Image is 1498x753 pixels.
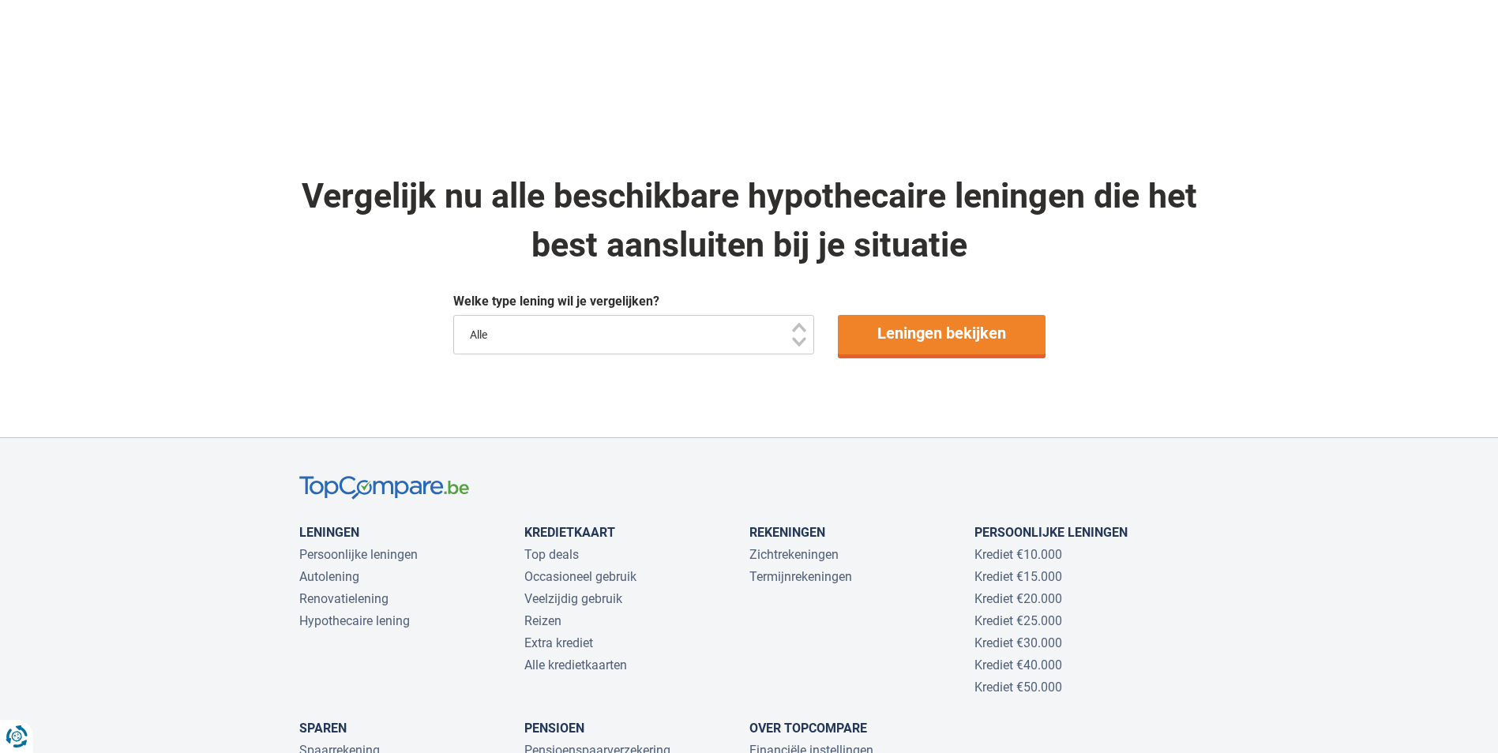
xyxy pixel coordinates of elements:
a: Krediet €40.000 [974,657,1062,672]
a: Reizen [524,613,561,628]
div: Welke type lening wil je vergelijken? [453,293,1046,311]
a: Pensioen [524,721,584,736]
a: Hypothecaire lening [299,613,410,628]
a: Extra krediet [524,635,593,650]
a: Sparen [299,721,347,736]
a: Krediet €50.000 [974,680,1062,695]
a: Krediet €10.000 [974,547,1062,562]
a: Over TopCompare [749,721,867,736]
a: Veelzijdig gebruik [524,591,622,606]
a: Krediet €30.000 [974,635,1062,650]
a: Persoonlijke leningen [974,525,1128,540]
a: Occasioneel gebruik [524,569,636,584]
a: Krediet €15.000 [974,569,1062,584]
a: Renovatielening [299,591,389,606]
a: Krediet €25.000 [974,613,1062,628]
a: Autolening [299,569,359,584]
a: Rekeningen [749,525,825,540]
a: Kredietkaart [524,525,615,540]
a: Krediet €20.000 [974,591,1062,606]
a: Zichtrekeningen [749,547,839,562]
div: Vergelijk nu alle beschikbare hypothecaire leningen die het best aansluiten bij je situatie [299,172,1200,269]
a: Alle kredietkaarten [524,657,627,672]
a: Persoonlijke leningen [299,547,418,562]
a: Termijnrekeningen [749,569,852,584]
a: Leningen [299,525,359,540]
img: TopCompare [299,476,469,500]
a: Top deals [524,547,579,562]
a: Leningen bekijken [838,315,1046,354]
